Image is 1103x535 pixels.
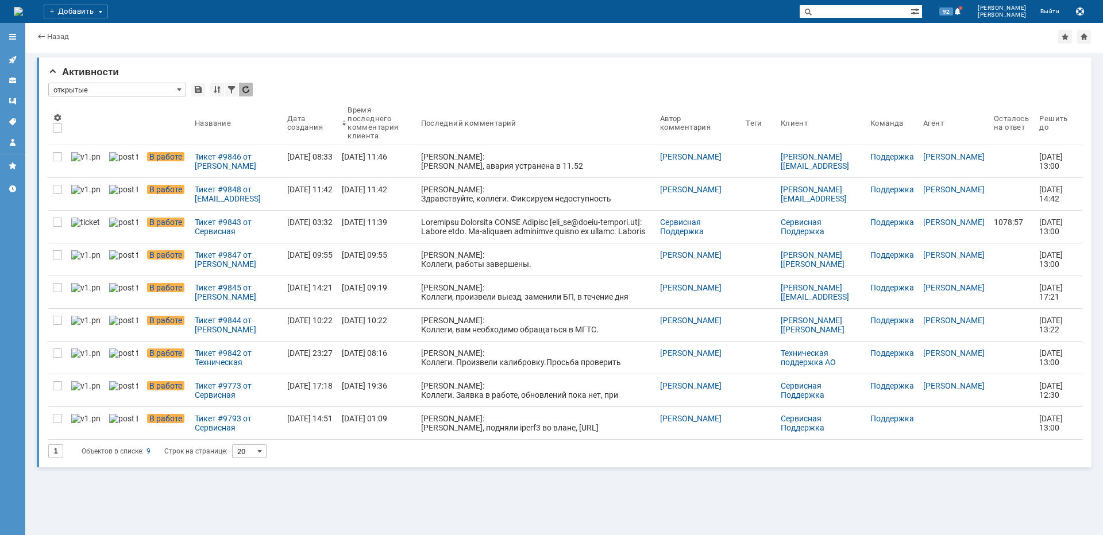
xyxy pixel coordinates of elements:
[870,152,914,161] a: Поддержка
[190,145,283,177] a: Тикет #9846 от [PERSON_NAME] [[EMAIL_ADDRESS][PERSON_NAME][DOMAIN_NAME]] (статус: В работе)
[147,185,184,194] span: В работе
[416,342,655,374] a: [PERSON_NAME]: Коллеги. Произвели калибровку.Просьба проверить повторно.
[923,316,985,325] a: [PERSON_NAME]
[71,185,100,194] img: v1.png
[337,407,416,439] a: [DATE] 01:09
[337,178,416,210] a: [DATE] 11:42
[195,316,278,334] div: Тикет #9844 от [PERSON_NAME] [[PERSON_NAME][EMAIL_ADDRESS][DOMAIN_NAME]] (статус: В работе)
[870,414,914,423] a: Поддержка
[105,211,142,243] a: post ticket.png
[190,276,283,308] a: Тикет #9845 от [PERSON_NAME] [[EMAIL_ADDRESS][DOMAIN_NAME]] (статус: В работе)
[109,348,138,358] img: post ticket.png
[337,276,416,308] a: [DATE] 09:19
[421,250,651,269] div: [PERSON_NAME]: Коллеги, работы завершены.
[147,381,184,390] span: В работе
[195,283,278,301] div: Тикет #9845 от [PERSON_NAME] [[EMAIL_ADDRESS][DOMAIN_NAME]] (статус: В работе)
[109,414,138,423] img: post ticket.png
[109,218,138,227] img: post ticket.png
[337,145,416,177] a: [DATE] 11:46
[1035,342,1073,374] a: [DATE] 13:00
[1039,218,1065,236] span: [DATE] 13:00
[923,152,985,161] a: [PERSON_NAME]
[67,342,105,374] a: v1.png
[1039,381,1065,400] span: [DATE] 12:30
[416,309,655,341] a: [PERSON_NAME]: Коллеги, вам необходимо обращаться в МГТС.
[190,374,283,406] a: Тикет #9773 от Сервисная Поддержка [PERSON_NAME] [[EMAIL_ADDRESS][DOMAIN_NAME]] (статус: В работе)
[416,407,655,439] a: [PERSON_NAME]: [PERSON_NAME], подняли iperf3 во влане, [URL]
[337,243,416,276] a: [DATE] 09:55
[978,5,1027,11] span: [PERSON_NAME]
[421,316,651,334] div: [PERSON_NAME]: Коллеги, вам необходимо обращаться в МГТС.
[67,276,105,308] a: v1.png
[870,316,914,325] a: Поддержка
[239,83,253,96] div: Обновлять список
[660,414,722,423] a: [PERSON_NAME]
[283,211,337,243] a: [DATE] 03:32
[71,250,100,259] img: v1.png
[1077,30,1091,44] div: Сделать домашней страницей
[283,309,337,341] a: [DATE] 10:22
[142,374,190,406] a: В работе
[3,51,22,69] a: Активности
[142,407,190,439] a: В работе
[781,185,847,240] a: [PERSON_NAME][EMAIL_ADDRESS][DOMAIN_NAME] [[PERSON_NAME][EMAIL_ADDRESS][DOMAIN_NAME]]
[71,218,100,227] img: ticket_notification.png
[14,7,23,16] img: logo
[1035,211,1073,243] a: [DATE] 13:00
[190,407,283,439] a: Тикет #9793 от Сервисная Поддержка [PERSON_NAME] [[EMAIL_ADDRESS][DOMAIN_NAME]] (статус: В работе)
[210,83,224,96] div: Сортировка...
[195,218,278,236] div: Тикет #9843 от Сервисная Поддержка [PERSON_NAME] [[EMAIL_ADDRESS][DOMAIN_NAME]] (статус: В работе)
[283,407,337,439] a: [DATE] 14:51
[939,7,953,15] span: 92
[416,243,655,276] a: [PERSON_NAME]: Коллеги, работы завершены.
[142,211,190,243] a: В работе
[342,348,387,358] div: [DATE] 08:16
[660,114,727,131] div: Автор комментария
[195,414,278,432] div: Тикет #9793 от Сервисная Поддержка [PERSON_NAME] [[EMAIL_ADDRESS][DOMAIN_NAME]] (статус: В работе)
[71,283,100,292] img: v1.png
[994,114,1030,131] div: Осталось на ответ
[287,414,333,423] div: [DATE] 14:51
[287,283,333,292] div: [DATE] 14:21
[781,414,849,460] a: Сервисная Поддержка [PERSON_NAME] [[EMAIL_ADDRESS][DOMAIN_NAME]]
[1035,145,1073,177] a: [DATE] 13:00
[287,381,333,390] div: [DATE] 17:18
[105,309,142,341] a: post ticket.png
[71,316,100,325] img: v1.png
[342,152,387,161] div: [DATE] 11:46
[147,348,184,358] span: В работе
[1039,348,1065,367] span: [DATE] 13:00
[421,119,516,127] div: Последний комментарий
[147,250,184,259] span: В работе
[71,152,100,161] img: v1.png
[342,316,387,325] div: [DATE] 10:22
[1035,243,1073,276] a: [DATE] 13:00
[870,250,914,259] a: Поддержка
[870,348,914,358] a: Поддержка
[781,218,849,263] a: Сервисная Поддержка [PERSON_NAME] [[EMAIL_ADDRESS][DOMAIN_NAME]]
[337,211,416,243] a: [DATE] 11:39
[14,7,23,16] a: Перейти на домашнюю страницу
[337,101,416,145] th: Время последнего комментария клиента
[342,283,387,292] div: [DATE] 09:19
[923,250,985,259] a: [PERSON_NAME]
[870,119,904,127] div: Команда
[1039,185,1065,203] span: [DATE] 14:42
[660,348,722,358] a: [PERSON_NAME]
[337,342,416,374] a: [DATE] 08:16
[105,342,142,374] a: post ticket.png
[71,348,100,358] img: v1.png
[1035,374,1073,406] a: [DATE] 12:30
[342,218,387,227] div: [DATE] 11:39
[923,119,944,127] div: Агент
[283,276,337,308] a: [DATE] 14:21
[287,152,333,161] div: [DATE] 08:33
[190,342,283,374] a: Тикет #9842 от Техническая поддержка АО [PERSON_NAME] (статус: В работе)
[48,67,119,77] span: Активности
[287,316,333,325] div: [DATE] 10:22
[195,152,278,170] div: Тикет #9846 от [PERSON_NAME] [[EMAIL_ADDRESS][PERSON_NAME][DOMAIN_NAME]] (статус: В работе)
[421,381,651,409] div: [PERSON_NAME]: Коллеги. Заявка в работе, обновлений пока нет, при поступлении новой информации, д...
[147,316,184,325] span: В работе
[870,185,914,194] a: Поддержка
[283,374,337,406] a: [DATE] 17:18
